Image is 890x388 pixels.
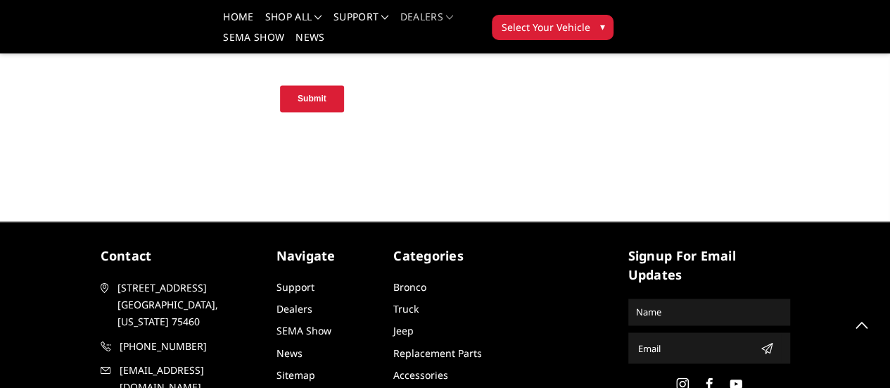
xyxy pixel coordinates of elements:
[400,12,454,32] a: Dealers
[393,246,497,265] h5: Categories
[393,302,419,315] a: Truck
[599,19,604,34] span: ▾
[16,315,199,327] span: Might buy soon, just need a quote for now
[393,280,426,294] a: Bronco
[276,302,312,315] a: Dealers
[393,368,448,381] a: Accessories
[16,334,231,345] span: Not ready to buy [DATE], just looking to get setup
[295,32,324,53] a: News
[276,346,303,359] a: News
[265,12,322,32] a: shop all
[174,112,329,151] strong: Precision Fitment Innovative Designs
[393,324,414,337] a: Jeep
[632,337,755,359] input: Email
[101,246,262,265] h5: contact
[393,346,482,359] a: Replacement Parts
[276,368,315,381] a: Sitemap
[16,297,108,308] span: Ready to buy [DATE]
[198,171,305,190] strong: Great Pricing
[276,324,331,337] a: SEMA Show
[120,337,262,354] span: [PHONE_NUMBER]
[223,32,284,53] a: SEMA Show
[117,280,260,330] span: [STREET_ADDRESS] [GEOGRAPHIC_DATA], [US_STATE] 75460
[628,246,790,284] h5: signup for email updates
[101,337,262,354] a: [PHONE_NUMBER]
[4,297,13,306] input: Ready to buy [DATE]
[4,315,13,325] input: Might buy soon, just need a quote for now
[820,320,890,388] iframe: Chat Widget
[276,280,314,294] a: Support
[848,311,876,339] a: Click to Top
[157,151,346,170] strong: Wide Variety of Options
[112,35,391,72] span: Why Bodyguard?
[138,191,365,210] span: Excellent Customer Support
[492,15,614,40] button: Select Your Vehicle
[150,92,352,111] strong: American Made Products
[223,12,253,32] a: Home
[159,73,344,92] strong: Dealer Direct Accounts
[276,246,380,265] h5: Navigate
[4,334,13,343] input: Not ready to buy [DATE], just looking to get setup
[630,301,788,323] input: Name
[333,12,389,32] a: Support
[501,20,590,35] span: Select Your Vehicle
